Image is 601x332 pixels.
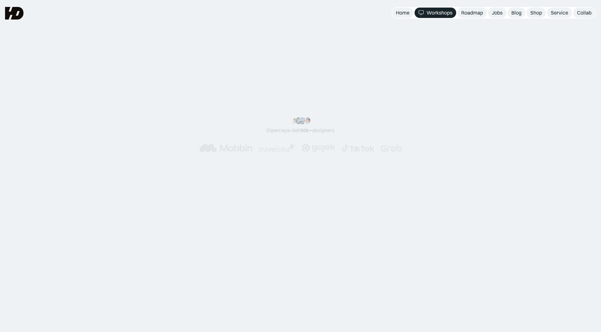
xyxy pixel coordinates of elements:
a: Roadmap [457,8,487,18]
a: Home [392,8,413,18]
div: Roadmap [461,9,483,16]
div: Dipercaya oleh designers [267,127,334,134]
div: Workshops [427,9,452,16]
a: Collab [573,8,595,18]
a: Service [547,8,572,18]
a: Workshops [415,8,456,18]
a: Blog [508,8,525,18]
div: Home [396,9,410,16]
a: Jobs [488,8,506,18]
div: Jobs [492,9,503,16]
div: Shop [530,9,542,16]
div: Blog [511,9,521,16]
a: Shop [527,8,546,18]
div: Service [551,9,568,16]
div: Collab [577,9,592,16]
span: 50k+ [301,127,312,133]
